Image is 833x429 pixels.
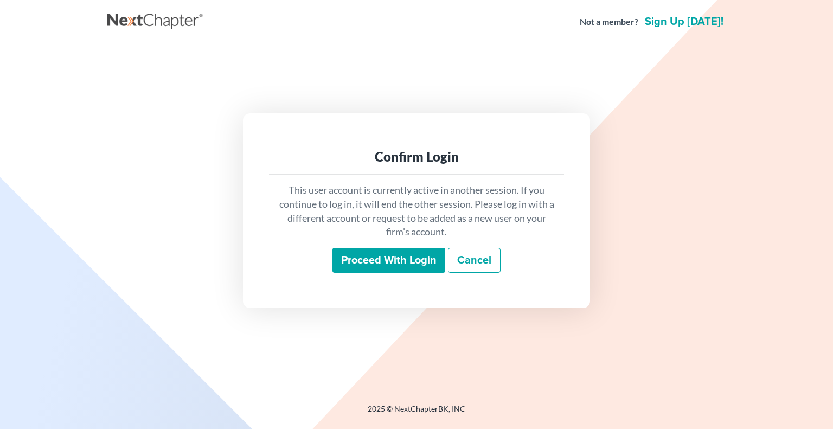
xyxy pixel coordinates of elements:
[332,248,445,273] input: Proceed with login
[580,16,638,28] strong: Not a member?
[107,404,726,423] div: 2025 © NextChapterBK, INC
[278,148,555,165] div: Confirm Login
[643,16,726,27] a: Sign up [DATE]!
[278,183,555,239] p: This user account is currently active in another session. If you continue to log in, it will end ...
[448,248,501,273] a: Cancel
